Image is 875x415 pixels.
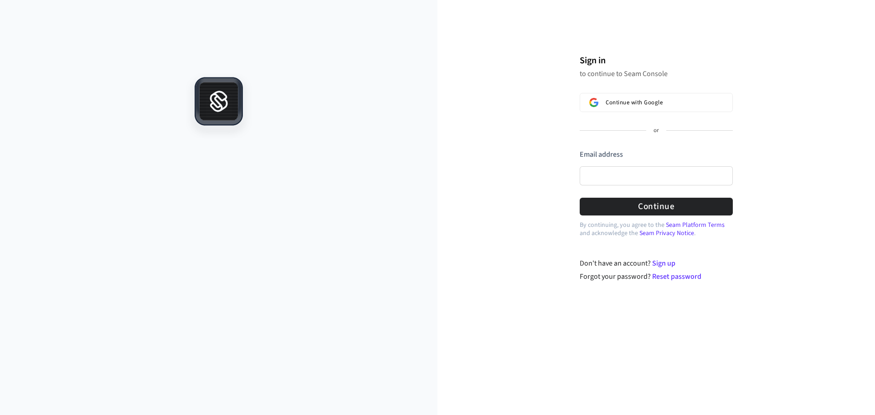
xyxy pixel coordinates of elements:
[652,258,675,268] a: Sign up
[580,271,733,282] div: Forgot your password?
[652,272,701,282] a: Reset password
[654,127,659,135] p: or
[580,198,733,215] button: Continue
[580,93,733,112] button: Sign in with GoogleContinue with Google
[580,149,623,159] label: Email address
[580,221,733,237] p: By continuing, you agree to the and acknowledge the .
[606,99,663,106] span: Continue with Google
[580,54,733,67] h1: Sign in
[639,229,694,238] a: Seam Privacy Notice
[666,220,725,230] a: Seam Platform Terms
[580,258,733,269] div: Don't have an account?
[589,98,598,107] img: Sign in with Google
[580,69,733,78] p: to continue to Seam Console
